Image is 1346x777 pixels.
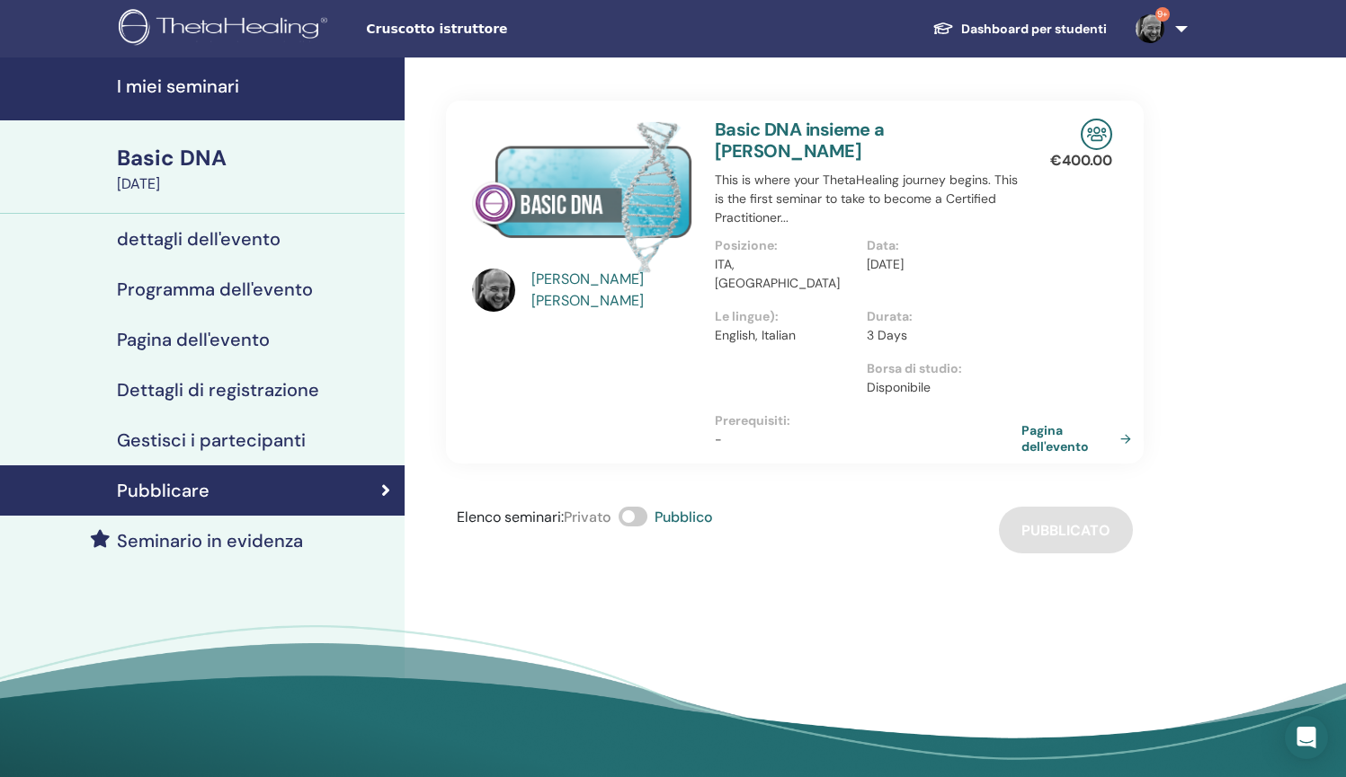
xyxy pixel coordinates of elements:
a: [PERSON_NAME] [PERSON_NAME] [531,269,698,312]
span: 9+ [1155,7,1170,22]
a: Dashboard per studenti [918,13,1121,46]
img: Basic DNA [472,119,693,274]
p: Disponibile [867,378,1008,397]
h4: Pagina dell'evento [117,329,270,350]
div: Basic DNA [117,143,394,173]
p: Posizione : [715,236,856,255]
img: default.jpg [472,269,515,312]
a: Basic DNA[DATE] [106,143,405,195]
p: ITA, [GEOGRAPHIC_DATA] [715,255,856,293]
p: - [715,430,1019,449]
h4: dettagli dell'evento [117,228,281,250]
p: [DATE] [867,255,1008,274]
p: Prerequisiti : [715,411,1019,430]
p: Borsa di studio : [867,359,1008,378]
h4: Pubblicare [117,480,209,501]
p: € 400.00 [1050,150,1112,172]
p: Data : [867,236,1008,255]
h4: Seminario in evidenza [117,530,303,552]
img: logo.png [119,9,334,49]
div: [DATE] [117,173,394,195]
p: Le lingue) : [715,307,856,326]
span: Elenco seminari : [457,508,564,526]
a: Pagina dell'evento [1021,422,1138,455]
p: 3 Days [867,326,1008,345]
h4: I miei seminari [117,75,394,97]
h4: Dettagli di registrazione [117,379,319,401]
span: Privato [564,508,611,526]
p: Durata : [867,307,1008,326]
img: In-Person Seminar [1081,119,1112,150]
span: Cruscotto istruttore [366,20,636,39]
img: graduation-cap-white.svg [932,21,954,36]
span: Pubblico [655,508,713,526]
h4: Gestisci i partecipanti [117,429,306,451]
p: English, Italian [715,326,856,345]
p: This is where your ThetaHealing journey begins. This is the first seminar to take to become a Cer... [715,171,1019,227]
h4: Programma dell'evento [117,278,313,300]
a: Basic DNA insieme a [PERSON_NAME] [715,118,885,163]
div: Open Intercom Messenger [1285,716,1328,759]
img: default.jpg [1136,14,1164,43]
